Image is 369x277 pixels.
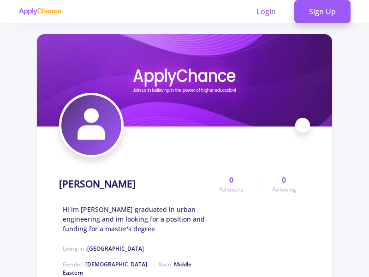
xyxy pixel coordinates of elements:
span: Living in : [63,245,144,253]
span: Followers [219,186,244,194]
span: 0 [282,175,286,186]
span: Following [272,186,296,194]
span: [DEMOGRAPHIC_DATA] [85,260,147,268]
h1: [PERSON_NAME] [59,178,136,190]
span: Middle Eastern [63,260,191,277]
a: 0Following [258,175,310,194]
img: applychance logo text only [18,8,61,15]
span: Race : [63,260,191,277]
span: Hi im [PERSON_NAME] graduated in urban engineering and im looking for a position and funding for ... [63,205,205,234]
a: 0Followers [205,175,257,194]
span: 0 [229,175,233,186]
span: [GEOGRAPHIC_DATA] [87,245,144,253]
img: maryam najarpisheavatar [61,95,121,155]
span: Gender : [63,260,147,268]
img: maryam najarpishecover image [37,34,332,126]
